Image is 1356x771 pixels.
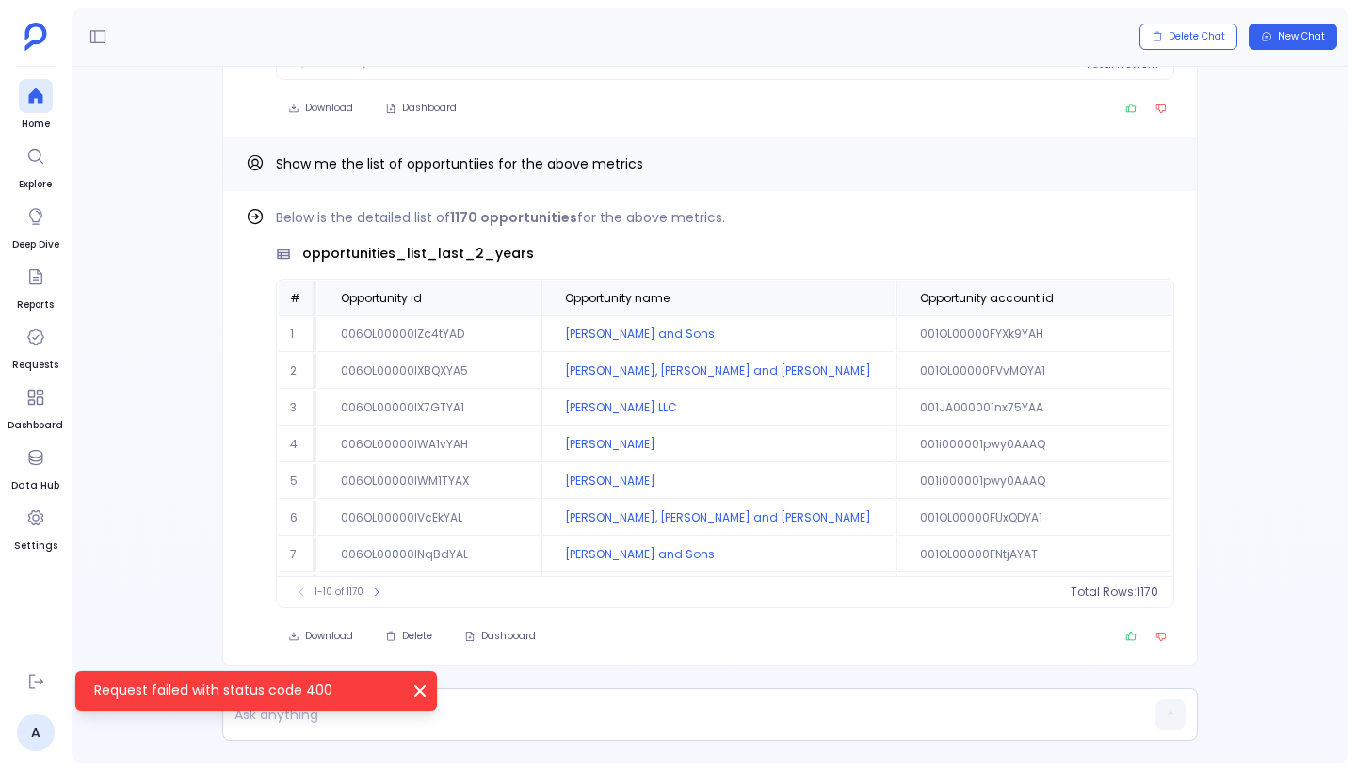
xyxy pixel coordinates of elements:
span: 1-10 of 1170 [315,585,363,600]
p: Below is the detailed list of for the above metrics. [276,206,1174,229]
td: 1 [279,317,316,352]
td: 006OL00000IWM1TYAX [318,464,540,499]
span: Home [19,117,53,132]
button: Delete Chat [1139,24,1237,50]
td: 006OL00000INqBdYAL [318,538,540,572]
button: Delete [373,623,444,650]
td: [PERSON_NAME], [PERSON_NAME] and [PERSON_NAME] [541,354,895,389]
span: Download [305,102,353,115]
span: Opportunity id [341,291,422,306]
span: Dashboard [481,630,536,643]
span: Dashboard [8,418,63,433]
td: [PERSON_NAME] and Sons [541,538,895,572]
span: Dashboard [402,102,457,115]
span: Opportunity name [565,291,670,306]
td: 001JA000001nx75YAA [896,391,1171,426]
td: 001OL00000FUxQDYA1 [896,501,1171,536]
td: 001OL00000FNtjAYAT [896,538,1171,572]
button: Dashboard [452,623,548,650]
span: Show me the list of opportuntiies for the above metrics [276,154,643,173]
td: [PERSON_NAME] [541,427,895,462]
div: Request failed with status code 400 [75,671,437,711]
td: 4 [279,427,316,462]
td: 6 [279,501,316,536]
button: Download [276,95,365,121]
span: Requests [12,358,58,373]
a: Data Hub [11,441,59,493]
span: Download [305,630,353,643]
a: Reports [17,260,54,313]
td: 006OL00000IWA1vYAH [318,427,540,462]
td: [PERSON_NAME], [PERSON_NAME] and [PERSON_NAME] [541,501,895,536]
td: 001OL00000FVvMOYA1 [896,354,1171,389]
img: petavue logo [24,23,47,51]
span: Data Hub [11,478,59,493]
strong: 1170 opportunities [450,208,577,227]
a: Dashboard [8,380,63,433]
a: Deep Dive [12,200,59,252]
td: 001i000001pwy0AAAQ [896,427,1171,462]
td: 006OL00000INhgDYAT [318,574,540,609]
span: # [290,290,300,306]
span: Total Rows: [1071,585,1137,600]
td: 7 [279,538,316,572]
td: 001OL00000FYXk9YAH [896,317,1171,352]
button: Dashboard [373,95,469,121]
span: Reports [17,297,54,313]
td: 006OL00000IZc4tYAD [318,317,540,352]
a: A [17,714,55,751]
td: 5 [279,464,316,499]
button: New Chat [1249,24,1337,50]
span: Opportunity account id [920,291,1054,306]
a: Requests [12,320,58,373]
button: Download [276,623,365,650]
td: [PERSON_NAME] and [PERSON_NAME] [541,574,895,609]
a: Home [19,79,53,132]
td: 3 [279,391,316,426]
span: Deep Dive [12,237,59,252]
td: 006OL00000IXBQXYA5 [318,354,540,389]
span: Settings [14,538,57,554]
span: Delete [402,630,432,643]
span: Explore [19,177,53,192]
td: 001i000001pwy0AAAQ [896,464,1171,499]
td: 0010H00002rtYVEQA2 [896,574,1171,609]
span: opportunities_list_last_2_years [302,244,534,264]
td: [PERSON_NAME] LLC [541,391,895,426]
a: Settings [14,501,57,554]
td: 2 [279,354,316,389]
td: [PERSON_NAME] and Sons [541,317,895,352]
span: Delete Chat [1169,30,1225,43]
td: 8 [279,574,316,609]
td: [PERSON_NAME] [541,464,895,499]
a: Explore [19,139,53,192]
p: Request failed with status code 400 [94,681,395,699]
span: 1170 [1137,585,1158,600]
span: New Chat [1278,30,1325,43]
td: 006OL00000IX7GTYA1 [318,391,540,426]
td: 006OL00000IVcEkYAL [318,501,540,536]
